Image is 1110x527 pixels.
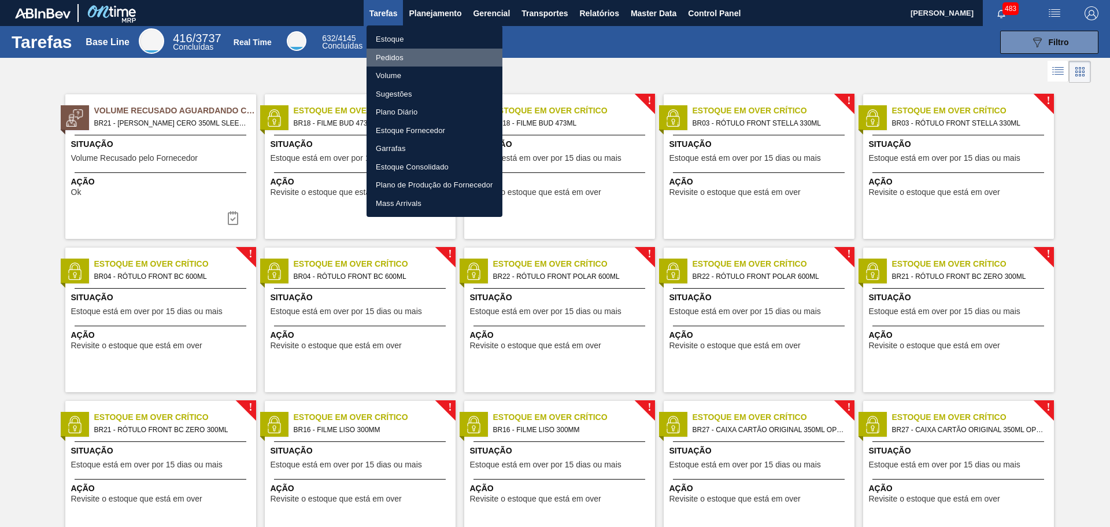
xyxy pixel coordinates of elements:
a: Plano Diário [367,103,502,121]
a: Plano de Produção do Fornecedor [367,176,502,194]
a: Estoque Fornecedor [367,121,502,140]
a: Estoque Consolidado [367,158,502,176]
a: Volume [367,67,502,85]
a: Garrafas [367,139,502,158]
a: Estoque [367,30,502,49]
a: Sugestões [367,85,502,104]
a: Pedidos [367,49,502,67]
a: Mass Arrivals [367,194,502,213]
